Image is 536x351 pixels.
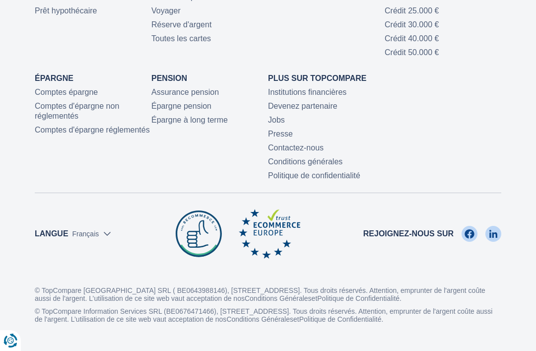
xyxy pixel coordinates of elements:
a: Conditions Générales [245,294,312,302]
a: Jobs [268,116,285,124]
a: Politique de Confidentialité [317,294,400,302]
a: Toutes les cartes [151,34,211,43]
img: Be commerce TopCompare [174,209,224,259]
a: Épargne pension [151,102,211,110]
a: Voyager [151,6,181,15]
img: LinkedIn TopCompare [489,226,497,242]
a: Devenez partenaire [268,102,337,110]
a: Épargne [35,74,73,82]
a: Réserve d'argent [151,20,211,29]
a: Comptes d'épargne réglementés [35,126,150,134]
a: Pension [151,74,187,82]
a: Comptes épargne [35,88,98,96]
a: Assurance pension [151,88,219,96]
a: Conditions Générales [226,315,293,323]
label: Langue [35,228,68,240]
a: Presse [268,130,293,138]
a: Institutions financières [268,88,346,96]
a: Contactez-nous [268,143,324,152]
a: Épargne à long terme [151,116,228,124]
img: Facebook TopCompare [465,226,474,242]
a: Comptes d'épargne non réglementés [35,102,119,120]
a: Politique de confidentialité [268,171,360,180]
img: Ecommerce Europe TopCompare [239,209,300,259]
a: Crédit 25.000 € [385,6,439,15]
span: Rejoignez-nous sur [363,228,454,240]
a: Conditions générales [268,157,342,166]
a: Politique de Confidentialité [299,315,382,323]
p: © TopCompare [GEOGRAPHIC_DATA] SRL ( BE0643988146), [STREET_ADDRESS]. Tous droits réservés. Atten... [35,279,501,302]
p: © TopCompare Information Services SRL (BE0676471466), [STREET_ADDRESS]. Tous droits réservés. Att... [35,307,501,323]
a: Crédit 50.000 € [385,48,439,57]
a: Crédit 40.000 € [385,34,439,43]
a: Plus sur TopCompare [268,74,367,82]
a: Prêt hypothécaire [35,6,97,15]
a: Crédit 30.000 € [385,20,439,29]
